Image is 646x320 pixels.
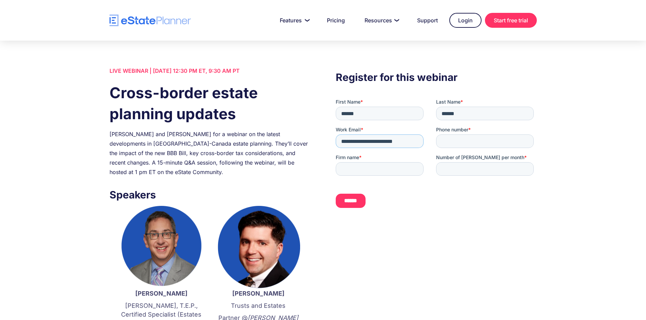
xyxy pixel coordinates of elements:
[319,14,353,27] a: Pricing
[110,82,310,124] h1: Cross-border estate planning updates
[110,66,310,76] div: LIVE WEBINAR | [DATE] 12:30 PM ET, 9:30 AM PT
[336,99,536,214] iframe: Form 0
[110,15,191,26] a: home
[336,69,536,85] h3: Register for this webinar
[110,187,310,202] h3: Speakers
[217,301,300,310] p: Trusts and Estates
[449,13,482,28] a: Login
[110,129,310,177] div: [PERSON_NAME] and [PERSON_NAME] for a webinar on the latest developments in [GEOGRAPHIC_DATA]-Can...
[485,13,537,28] a: Start free trial
[409,14,446,27] a: Support
[356,14,406,27] a: Resources
[135,290,188,297] strong: [PERSON_NAME]
[232,290,285,297] strong: [PERSON_NAME]
[272,14,315,27] a: Features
